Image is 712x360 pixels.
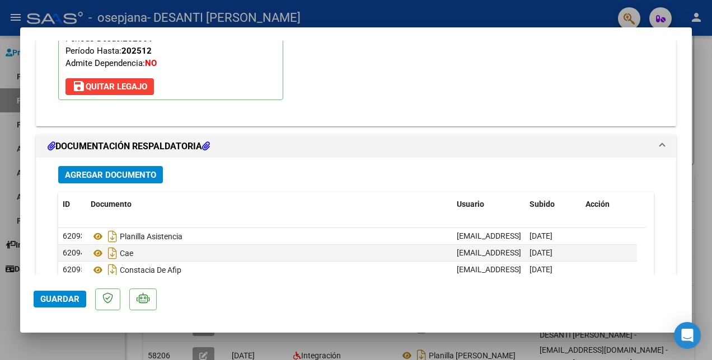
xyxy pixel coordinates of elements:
span: 62094 [63,248,85,257]
span: [DATE] [530,248,552,257]
datatable-header-cell: Documento [86,192,452,216]
span: Guardar [40,294,79,304]
strong: 202501 [123,34,153,44]
i: Descargar documento [105,244,120,262]
mat-icon: save [72,79,86,93]
span: Planilla Asistencia [91,232,182,241]
i: Descargar documento [105,261,120,279]
datatable-header-cell: Subido [525,192,581,216]
button: Quitar Legajo [65,78,154,95]
strong: NO [145,58,157,68]
span: Documento [91,200,132,209]
span: [DATE] [530,265,552,274]
span: 62095 [63,265,85,274]
button: Agregar Documento [58,166,163,183]
span: [EMAIL_ADDRESS][DOMAIN_NAME] - DESANTI [PERSON_NAME] - [457,231,683,240]
datatable-header-cell: ID [58,192,86,216]
button: Guardar [34,291,86,307]
h1: DOCUMENTACIÓN RESPALDATORIA [48,140,210,153]
datatable-header-cell: Acción [581,192,637,216]
span: Usuario [457,200,484,209]
span: ID [63,200,70,209]
span: Acción [585,200,610,209]
span: [EMAIL_ADDRESS][DOMAIN_NAME] - DESANTI [PERSON_NAME] - [457,248,683,257]
mat-expansion-panel-header: DOCUMENTACIÓN RESPALDATORIA [36,135,676,158]
span: Cae [91,249,133,258]
span: Constacia De Afip [91,266,181,274]
span: Agregar Documento [65,170,156,180]
span: CUIL: Nombre y Apellido: Período Desde: Período Hasta: Admite Dependencia: [65,9,271,68]
span: 62093 [63,231,85,240]
strong: 202512 [121,46,152,56]
span: [EMAIL_ADDRESS][DOMAIN_NAME] - DESANTI [PERSON_NAME] - [457,265,683,274]
span: Subido [530,200,555,209]
i: Descargar documento [105,228,120,245]
span: [DATE] [530,231,552,240]
datatable-header-cell: Usuario [452,192,525,216]
span: Quitar Legajo [72,82,147,92]
div: Open Intercom Messenger [674,322,701,349]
